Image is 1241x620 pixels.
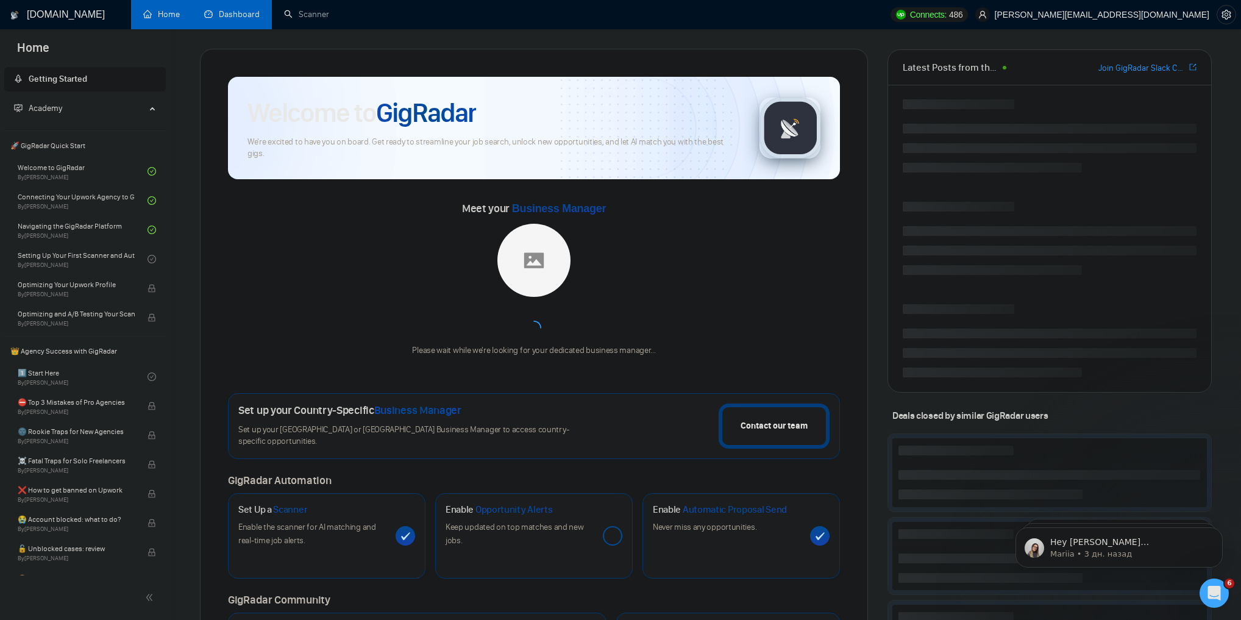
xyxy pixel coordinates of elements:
[462,202,606,215] span: Meet your
[18,426,135,438] span: 🌚 Rookie Traps for New Agencies
[148,167,156,176] span: check-circle
[1225,579,1234,588] span: 6
[512,202,606,215] span: Business Manager
[29,103,62,113] span: Academy
[238,504,307,516] h1: Set Up a
[18,467,135,474] span: By [PERSON_NAME]
[405,345,663,357] div: Please wait while we're looking for your dedicated business manager...
[18,543,135,555] span: 🔓 Unblocked cases: review
[18,279,135,291] span: Optimizing Your Upwork Profile
[284,9,329,20] a: searchScanner
[683,504,787,516] span: Automatic Proposal Send
[148,402,156,410] span: lock
[18,408,135,416] span: By [PERSON_NAME]
[247,137,740,160] span: We're excited to have you on board. Get ready to streamline your job search, unlock new opportuni...
[238,404,461,417] h1: Set up your Country-Specific
[18,158,148,185] a: Welcome to GigRadarBy[PERSON_NAME]
[148,431,156,440] span: lock
[475,504,553,516] span: Opportunity Alerts
[18,455,135,467] span: ☠️ Fatal Traps for Solo Freelancers
[741,419,808,433] div: Contact our team
[148,548,156,557] span: lock
[238,424,593,447] span: Set up your [GEOGRAPHIC_DATA] or [GEOGRAPHIC_DATA] Business Manager to access country-specific op...
[143,9,180,20] a: homeHome
[18,308,135,320] span: Optimizing and A/B Testing Your Scanner for Better Results
[148,490,156,498] span: lock
[273,504,307,516] span: Scanner
[18,555,135,562] span: By [PERSON_NAME]
[18,438,135,445] span: By [PERSON_NAME]
[887,405,1053,426] span: Deals closed by similar GigRadar users
[5,134,165,158] span: 🚀 GigRadar Quick Start
[14,74,23,83] span: rocket
[1189,62,1197,73] a: export
[18,291,135,298] span: By [PERSON_NAME]
[18,363,148,390] a: 1️⃣ Start HereBy[PERSON_NAME]
[1217,10,1236,20] a: setting
[4,67,166,91] li: Getting Started
[238,522,376,546] span: Enable the scanner for AI matching and real-time job alerts.
[145,591,157,604] span: double-left
[374,404,461,417] span: Business Manager
[18,320,135,327] span: By [PERSON_NAME]
[760,98,821,159] img: gigradar-logo.png
[446,504,553,516] h1: Enable
[1217,5,1236,24] button: setting
[7,39,59,65] span: Home
[14,103,62,113] span: Academy
[29,74,87,84] span: Getting Started
[1189,62,1197,72] span: export
[247,96,476,129] h1: Welcome to
[1098,62,1187,75] a: Join GigRadar Slack Community
[5,339,165,363] span: 👑 Agency Success with GigRadar
[18,396,135,408] span: ⛔ Top 3 Mistakes of Pro Agencies
[148,196,156,205] span: check-circle
[497,224,571,297] img: placeholder.png
[10,5,19,25] img: logo
[148,284,156,293] span: lock
[527,321,541,335] span: loading
[446,522,584,546] span: Keep updated on top matches and new jobs.
[53,47,210,58] p: Message from Mariia, sent 3 дн. назад
[18,216,148,243] a: Navigating the GigRadar PlatformBy[PERSON_NAME]
[903,60,999,75] span: Latest Posts from the GigRadar Community
[148,255,156,263] span: check-circle
[53,35,208,239] span: Hey [PERSON_NAME][EMAIL_ADDRESS][DOMAIN_NAME], Looks like your Upwork agency ValsyDev 🤖 AI Platfo...
[148,460,156,469] span: lock
[228,474,331,487] span: GigRadar Automation
[228,593,330,607] span: GigRadar Community
[18,187,148,214] a: Connecting Your Upwork Agency to GigRadarBy[PERSON_NAME]
[376,96,476,129] span: GigRadar
[148,313,156,322] span: lock
[148,519,156,527] span: lock
[18,246,148,273] a: Setting Up Your First Scanner and Auto-BidderBy[PERSON_NAME]
[997,502,1241,587] iframe: Intercom notifications сообщение
[18,526,135,533] span: By [PERSON_NAME]
[148,226,156,234] span: check-circle
[14,104,23,112] span: fund-projection-screen
[18,484,135,496] span: ❌ How to get banned on Upwork
[949,8,962,21] span: 486
[1200,579,1229,608] iframe: Intercom live chat
[719,404,830,449] button: Contact our team
[896,10,906,20] img: upwork-logo.png
[910,8,947,21] span: Connects:
[18,496,135,504] span: By [PERSON_NAME]
[653,504,787,516] h1: Enable
[978,10,987,19] span: user
[204,9,260,20] a: dashboardDashboard
[653,522,756,532] span: Never miss any opportunities.
[18,513,135,526] span: 😭 Account blocked: what to do?
[148,372,156,381] span: check-circle
[18,572,135,584] span: 🙈 Getting over Upwork?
